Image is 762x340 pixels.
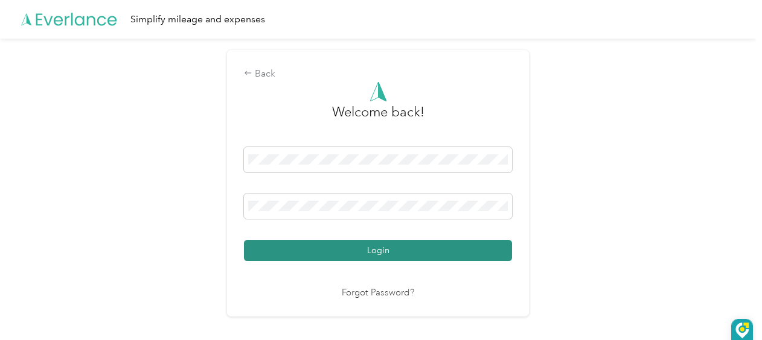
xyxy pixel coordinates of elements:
a: Forgot Password? [342,286,414,300]
div: Simplify mileage and expenses [130,12,265,27]
div: Back [244,67,512,81]
h3: greeting [332,102,424,134]
img: DzVsEph+IJtmAAAAAElFTkSuQmCC [735,323,749,339]
button: Login [244,240,512,261]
